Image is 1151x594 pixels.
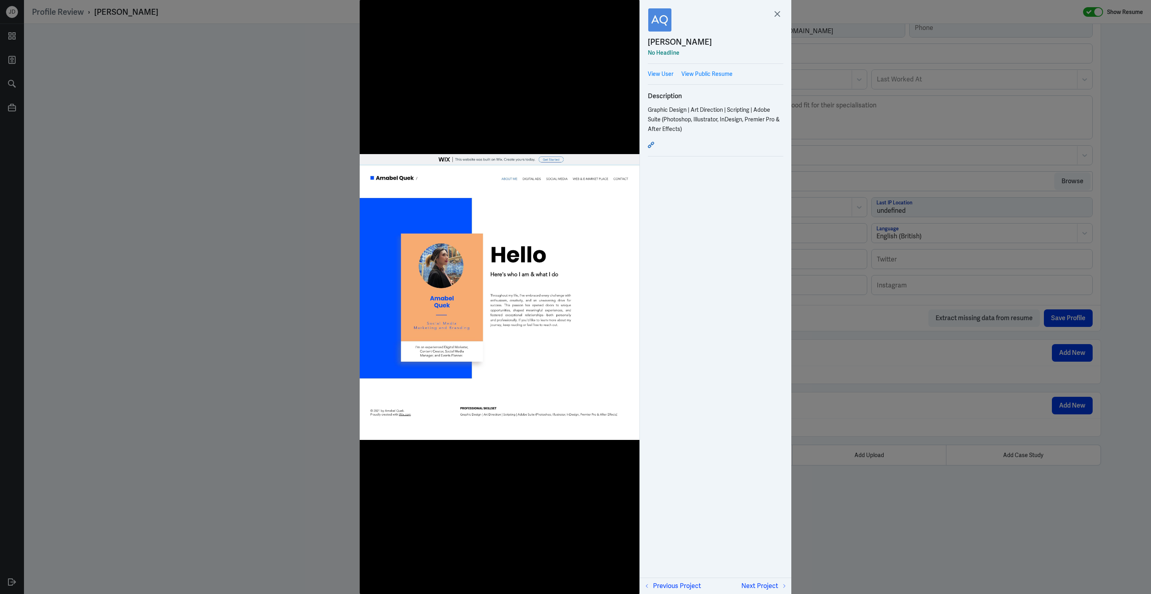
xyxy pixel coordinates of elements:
div: No Headline [648,48,783,57]
div: [PERSON_NAME] [648,36,712,48]
h3: Description [648,91,783,102]
a: View Public Resume [681,70,733,78]
a: [PERSON_NAME] [648,36,783,48]
a: View User [648,70,673,78]
div: Graphic Design | Art Direction | Scripting | Adobe Suite (Photoshop, Illustrator, InDesign, Premi... [648,105,783,134]
button: Previous Project [643,581,701,591]
img: Amabel Quek [648,8,672,32]
button: Next Project [741,581,788,591]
